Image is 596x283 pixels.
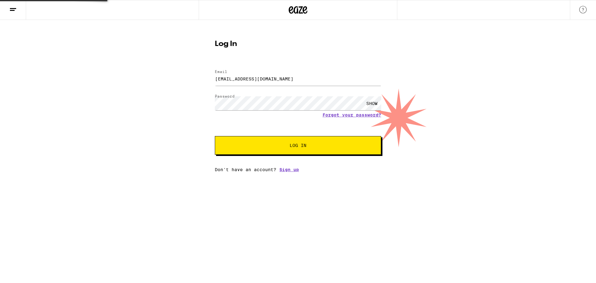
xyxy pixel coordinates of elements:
[215,167,381,172] div: Don't have an account?
[323,112,381,117] a: Forgot your password?
[215,40,381,48] h1: Log In
[4,4,45,9] span: Hi. Need any help?
[215,94,235,98] label: Password
[290,143,306,148] span: Log In
[215,70,227,74] label: Email
[279,167,299,172] a: Sign up
[215,72,381,86] input: Email
[215,136,381,155] button: Log In
[363,96,381,110] div: SHOW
